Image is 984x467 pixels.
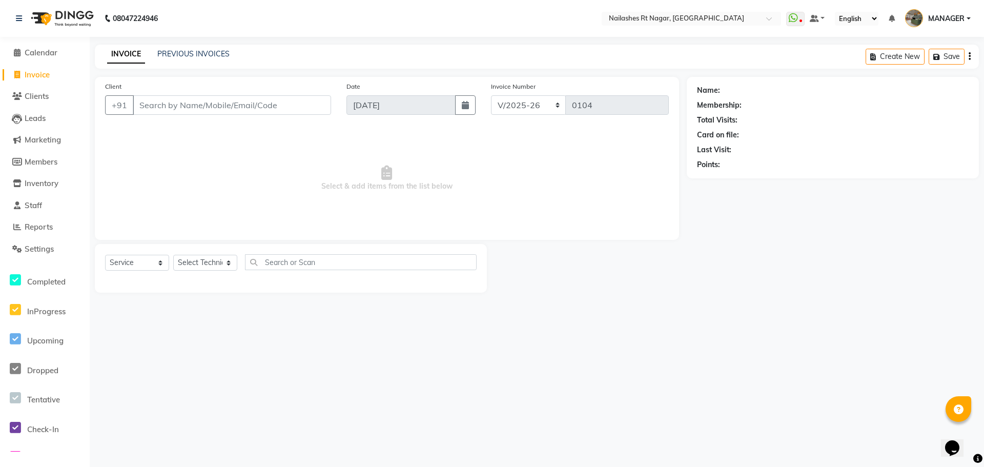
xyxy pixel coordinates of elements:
[25,157,57,167] span: Members
[697,115,737,126] div: Total Visits:
[697,159,720,170] div: Points:
[25,135,61,145] span: Marketing
[866,49,925,65] button: Create New
[27,366,58,375] span: Dropped
[3,221,87,233] a: Reports
[105,127,669,230] span: Select & add items from the list below
[25,200,42,210] span: Staff
[929,49,965,65] button: Save
[27,395,60,404] span: Tentative
[105,95,134,115] button: +91
[697,85,720,96] div: Name:
[25,244,54,254] span: Settings
[941,426,974,457] iframe: chat widget
[245,254,477,270] input: Search or Scan
[133,95,331,115] input: Search by Name/Mobile/Email/Code
[27,277,66,287] span: Completed
[3,134,87,146] a: Marketing
[157,49,230,58] a: PREVIOUS INVOICES
[3,156,87,168] a: Members
[3,69,87,81] a: Invoice
[3,178,87,190] a: Inventory
[25,48,57,57] span: Calendar
[25,178,58,188] span: Inventory
[107,45,145,64] a: INVOICE
[491,82,536,91] label: Invoice Number
[25,222,53,232] span: Reports
[26,4,96,33] img: logo
[346,82,360,91] label: Date
[905,9,923,27] img: MANAGER
[113,4,158,33] b: 08047224946
[27,307,66,316] span: InProgress
[27,336,64,346] span: Upcoming
[3,200,87,212] a: Staff
[697,100,742,111] div: Membership:
[25,70,50,79] span: Invoice
[25,113,46,123] span: Leads
[3,243,87,255] a: Settings
[928,13,965,24] span: MANAGER
[3,113,87,125] a: Leads
[3,91,87,103] a: Clients
[697,130,739,140] div: Card on file:
[3,47,87,59] a: Calendar
[25,91,49,101] span: Clients
[105,82,121,91] label: Client
[697,145,731,155] div: Last Visit:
